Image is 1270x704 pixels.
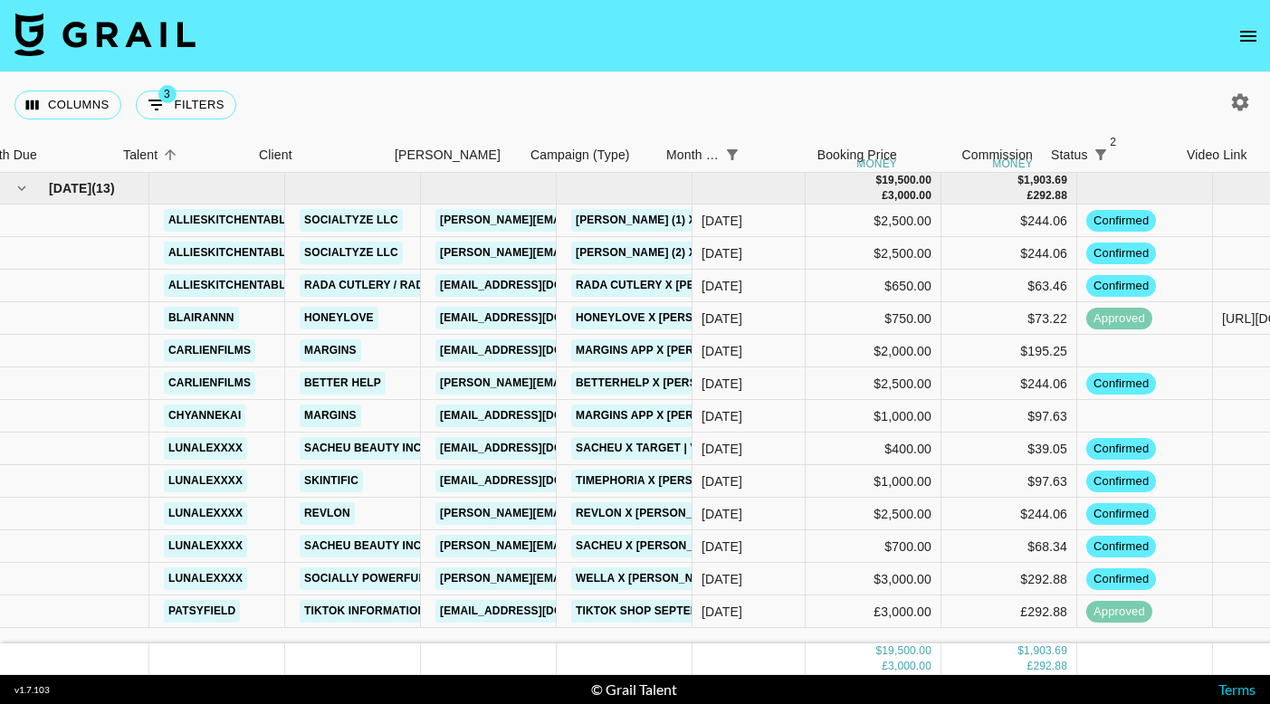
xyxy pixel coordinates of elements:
[164,567,247,590] a: lunalexxxx
[1051,138,1088,173] div: Status
[702,309,742,328] div: Sep '25
[806,302,941,335] div: $750.00
[1033,659,1067,674] div: 292.88
[300,404,361,427] a: Margins
[14,13,196,56] img: Grail Talent
[1230,18,1266,54] button: open drawer
[571,404,764,427] a: Margins App x [PERSON_NAME]
[941,205,1077,237] div: $244.06
[806,367,941,400] div: $2,500.00
[720,142,745,167] button: Show filters
[992,158,1033,169] div: money
[856,158,897,169] div: money
[300,470,363,492] a: SKINTIFIC
[571,339,764,362] a: Margins App x [PERSON_NAME]
[806,205,941,237] div: $2,500.00
[300,567,516,590] a: Socially Powerful Media Limited
[941,367,1077,400] div: $244.06
[720,142,745,167] div: 1 active filter
[435,470,638,492] a: [EMAIL_ADDRESS][DOMAIN_NAME]
[1086,604,1152,621] span: approved
[882,643,931,659] div: 19,500.00
[1218,680,1256,698] a: Terms
[1113,142,1139,167] button: Sort
[435,567,730,590] a: [PERSON_NAME][EMAIL_ADDRESS][DOMAIN_NAME]
[888,188,931,204] div: 3,000.00
[817,138,897,173] div: Booking Price
[941,465,1077,498] div: $97.63
[158,85,177,103] span: 3
[806,530,941,563] div: $700.00
[1017,173,1024,188] div: $
[702,244,742,262] div: Sep '25
[250,138,386,173] div: Client
[435,339,638,362] a: [EMAIL_ADDRESS][DOMAIN_NAME]
[300,437,429,460] a: Sacheu Beauty Inc.
[941,595,1077,628] div: £292.88
[1024,173,1067,188] div: 1,903.69
[300,372,386,395] a: Better Help
[300,242,403,264] a: Socialtyze LLC
[435,274,638,297] a: [EMAIL_ADDRESS][DOMAIN_NAME]
[164,274,298,297] a: allieskitchentable
[875,173,882,188] div: $
[435,242,730,264] a: [PERSON_NAME][EMAIL_ADDRESS][DOMAIN_NAME]
[1017,643,1024,659] div: $
[666,138,720,173] div: Month Due
[300,307,378,329] a: Honeylove
[300,600,588,623] a: TikTok Information Technologies UK Limited
[9,176,34,201] button: hide children
[571,372,760,395] a: BetterHelp x [PERSON_NAME]
[300,339,361,362] a: Margins
[123,138,158,173] div: Talent
[702,505,742,523] div: Sep '25
[806,563,941,595] div: $3,000.00
[164,470,247,492] a: lunalexxxx
[1042,138,1178,173] div: Status
[164,502,247,525] a: lunalexxxx
[300,535,429,557] a: Sacheu Beauty Inc.
[888,659,931,674] div: 3,000.00
[1086,376,1156,393] span: confirmed
[702,538,742,556] div: Sep '25
[435,535,730,557] a: [PERSON_NAME][EMAIL_ADDRESS][DOMAIN_NAME]
[435,404,638,427] a: [EMAIL_ADDRESS][DOMAIN_NAME]
[702,407,742,425] div: Sep '25
[435,600,638,623] a: [EMAIL_ADDRESS][DOMAIN_NAME]
[1086,278,1156,295] span: confirmed
[702,375,742,393] div: Sep '25
[158,142,183,167] button: Sort
[806,335,941,367] div: $2,000.00
[806,433,941,465] div: $400.00
[591,680,677,699] div: © Grail Talent
[259,138,292,173] div: Client
[1027,659,1034,674] div: £
[164,307,239,329] a: blairannn
[571,502,733,525] a: REVLON x [PERSON_NAME]
[1104,133,1122,151] span: 2
[164,209,298,232] a: allieskitchentable
[702,570,742,588] div: Sep '25
[1033,188,1067,204] div: 292.88
[300,502,355,525] a: Revlon
[941,563,1077,595] div: $292.88
[1027,188,1034,204] div: £
[1086,473,1156,490] span: confirmed
[164,372,255,395] a: carlienfilms
[571,242,797,264] a: [PERSON_NAME] (2) x [PERSON_NAME]
[745,142,770,167] button: Sort
[14,90,121,119] button: Select columns
[571,307,756,329] a: Honeylove x [PERSON_NAME]
[806,400,941,433] div: $1,000.00
[164,600,240,623] a: patsyfield
[702,277,742,295] div: Sep '25
[14,684,50,696] div: v 1.7.103
[435,437,638,460] a: [EMAIL_ADDRESS][DOMAIN_NAME]
[1086,310,1152,328] span: approved
[571,437,785,460] a: Sacheu x Target | Viral Lip Liner
[1024,643,1067,659] div: 1,903.69
[1086,506,1156,523] span: confirmed
[91,179,115,197] span: ( 13 )
[806,270,941,302] div: $650.00
[1088,142,1113,167] div: 2 active filters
